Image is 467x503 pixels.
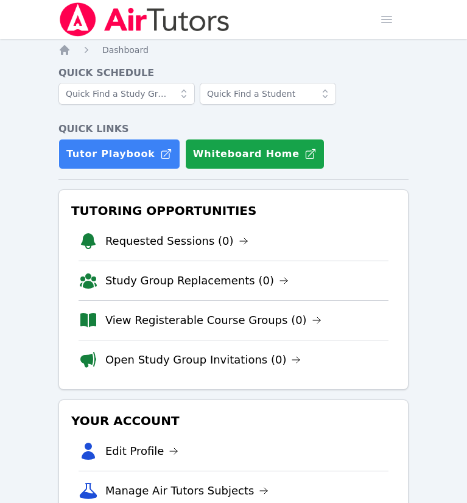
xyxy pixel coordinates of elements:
h3: Tutoring Opportunities [69,200,398,222]
a: View Registerable Course Groups (0) [105,312,321,329]
h4: Quick Links [58,122,409,136]
nav: Breadcrumb [58,44,409,56]
h4: Quick Schedule [58,66,409,80]
a: Open Study Group Invitations (0) [105,351,301,368]
input: Quick Find a Student [200,83,336,105]
a: Edit Profile [105,443,179,460]
a: Requested Sessions (0) [105,233,248,250]
input: Quick Find a Study Group [58,83,195,105]
a: Tutor Playbook [58,139,180,169]
h3: Your Account [69,410,398,432]
a: Dashboard [102,44,149,56]
a: Manage Air Tutors Subjects [105,482,269,499]
a: Study Group Replacements (0) [105,272,289,289]
button: Whiteboard Home [185,139,325,169]
span: Dashboard [102,45,149,55]
img: Air Tutors [58,2,231,37]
